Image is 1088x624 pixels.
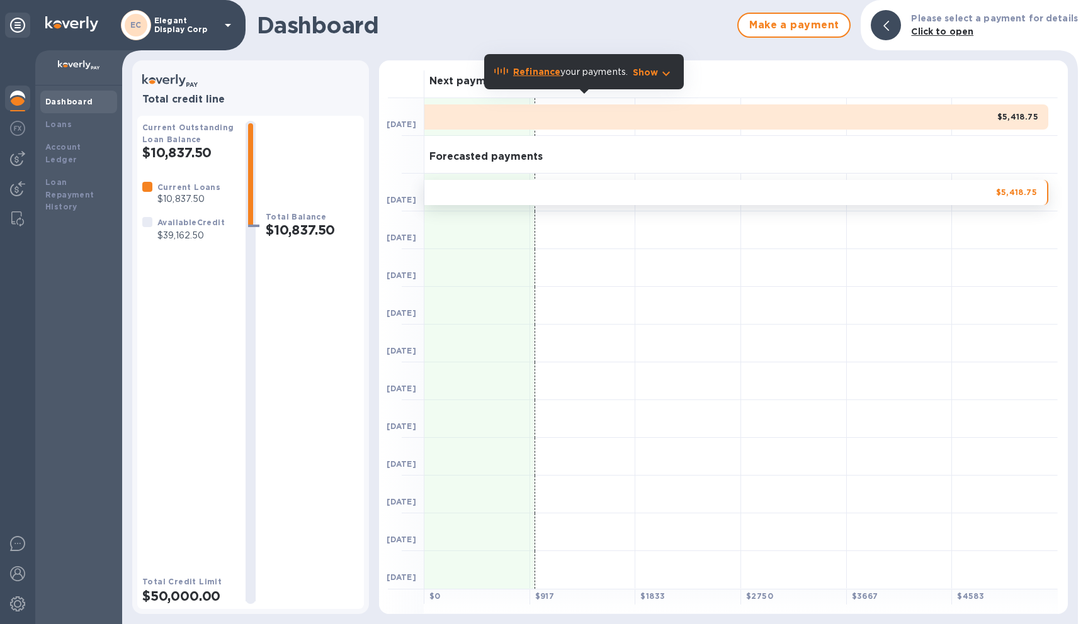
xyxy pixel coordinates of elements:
[387,384,416,393] b: [DATE]
[429,151,543,163] h3: Forecasted payments
[957,591,984,601] b: $ 4583
[535,591,555,601] b: $ 917
[387,421,416,431] b: [DATE]
[996,187,1038,197] b: $5,418.75
[387,308,416,318] b: [DATE]
[387,459,416,469] b: [DATE]
[142,577,222,586] b: Total Credit Limit
[387,572,416,582] b: [DATE]
[387,346,416,355] b: [DATE]
[10,121,25,136] img: Foreign exchange
[142,145,235,160] h2: $10,837.50
[45,177,94,212] b: Loan Repayment History
[257,12,731,38] h1: Dashboard
[157,229,225,242] p: $39,162.50
[387,270,416,280] b: [DATE]
[387,195,416,204] b: [DATE]
[852,591,878,601] b: $ 3667
[429,591,441,601] b: $ 0
[142,123,234,144] b: Current Outstanding Loan Balance
[157,192,220,206] p: $10,837.50
[130,20,142,30] b: EC
[45,97,93,106] b: Dashboard
[911,13,1078,23] b: Please select a payment for details
[5,13,30,38] div: Unpin categories
[640,591,665,601] b: $ 1833
[633,66,674,79] button: Show
[737,13,851,38] button: Make a payment
[45,120,72,129] b: Loans
[749,18,839,33] span: Make a payment
[997,112,1039,121] b: $5,418.75
[387,497,416,506] b: [DATE]
[387,233,416,242] b: [DATE]
[387,535,416,544] b: [DATE]
[266,222,359,238] h2: $10,837.50
[45,142,81,164] b: Account Ledger
[266,212,326,221] b: Total Balance
[513,67,560,77] b: Refinance
[45,16,98,31] img: Logo
[154,16,217,34] p: Elegant Display Corp
[911,26,973,36] b: Click to open
[429,75,503,87] h3: Next payment
[157,218,225,227] b: Available Credit
[142,588,235,604] h2: $50,000.00
[142,94,359,106] h3: Total credit line
[513,65,628,79] p: your payments.
[746,591,773,601] b: $ 2750
[157,182,220,192] b: Current Loans
[633,66,659,79] p: Show
[387,120,416,129] b: [DATE]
